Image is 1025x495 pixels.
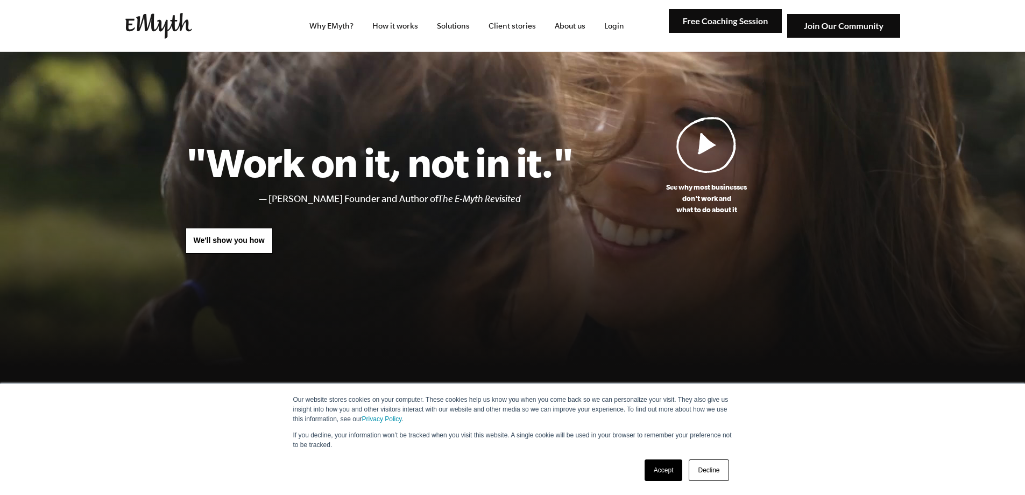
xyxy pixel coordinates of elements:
[574,182,840,215] p: See why most businesses don't work and what to do about it
[438,193,521,204] i: The E-Myth Revisited
[125,13,192,39] img: EMyth
[787,14,900,38] img: Join Our Community
[293,430,732,450] p: If you decline, your information won’t be tracked when you visit this website. A single cookie wi...
[689,459,729,481] a: Decline
[669,9,782,33] img: Free Coaching Session
[293,395,732,424] p: Our website stores cookies on your computer. These cookies help us know you when you come back so...
[362,415,402,423] a: Privacy Policy
[186,228,273,254] a: We'll show you how
[676,116,737,173] img: Play Video
[186,138,574,186] h1: "Work on it, not in it."
[645,459,683,481] a: Accept
[194,236,265,245] span: We'll show you how
[268,191,574,207] li: [PERSON_NAME] Founder and Author of
[574,116,840,215] a: See why most businessesdon't work andwhat to do about it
